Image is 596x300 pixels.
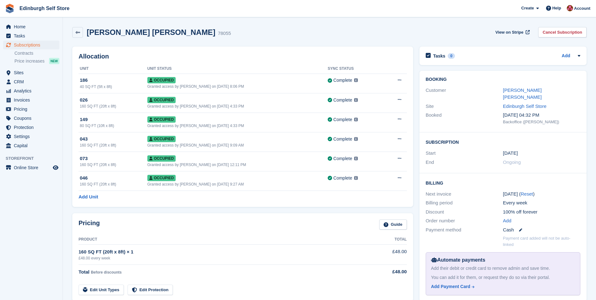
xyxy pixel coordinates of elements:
[218,30,231,37] div: 78055
[574,5,590,12] span: Account
[14,50,59,56] a: Contracts
[431,283,470,290] div: Add Payment Card
[3,68,59,77] a: menu
[503,208,580,216] div: 100% off forever
[147,155,176,162] span: Occupied
[14,132,52,141] span: Settings
[80,97,147,104] div: 026
[354,98,358,102] img: icon-info-grey-7440780725fd019a000dd9b08b2336e03edf1995a4989e88bcd33f0948082b44.svg
[147,84,328,89] div: Granted access by [PERSON_NAME] on [DATE] 8:06 PM
[431,265,575,272] div: Add their debit or credit card to remove admin and save time.
[147,77,176,83] span: Occupied
[503,87,542,100] a: [PERSON_NAME] [PERSON_NAME]
[3,132,59,141] a: menu
[5,4,14,13] img: stora-icon-8386f47178a22dfd0bd8f6a31ec36ba5ce8667c1dd55bd0f319d3a0aa187defe.svg
[14,58,59,64] a: Price increases NEW
[426,112,503,125] div: Booked
[426,139,580,145] h2: Subscription
[433,53,446,59] h2: Tasks
[495,29,523,36] span: View on Stripe
[6,155,63,162] span: Storefront
[333,136,352,142] div: Complete
[14,96,52,104] span: Invoices
[426,217,503,225] div: Order number
[426,103,503,110] div: Site
[14,163,52,172] span: Online Store
[3,163,59,172] a: menu
[147,175,176,181] span: Occupied
[14,41,52,49] span: Subscriptions
[3,22,59,31] a: menu
[354,78,358,82] img: icon-info-grey-7440780725fd019a000dd9b08b2336e03edf1995a4989e88bcd33f0948082b44.svg
[503,159,521,165] span: Ongoing
[147,116,176,123] span: Occupied
[426,180,580,186] h2: Billing
[503,103,546,109] a: Edinburgh Self Store
[503,112,580,119] div: [DATE] 04:32 PM
[567,5,573,11] img: Lucy Michalec
[14,22,52,31] span: Home
[14,141,52,150] span: Capital
[80,84,147,90] div: 40 SQ FT (5ft x 8ft)
[14,86,52,95] span: Analytics
[3,77,59,86] a: menu
[80,103,147,109] div: 160 SQ FT (20ft x 8ft)
[80,136,147,143] div: 043
[79,193,98,201] a: Add Unit
[14,123,52,132] span: Protection
[333,77,352,84] div: Complete
[503,235,580,247] p: Payment card added will not be auto-linked
[431,274,575,281] div: You can add it for them, or request they do so via their portal.
[538,27,587,37] a: Cancel Subscription
[363,235,407,245] th: Total
[147,123,328,129] div: Granted access by [PERSON_NAME] on [DATE] 4:33 PM
[80,77,147,84] div: 186
[3,105,59,114] a: menu
[80,142,147,148] div: 160 SQ FT (20ft x 8ft)
[431,256,575,264] div: Automate payments
[426,208,503,216] div: Discount
[328,64,383,74] th: Sync Status
[147,136,176,142] span: Occupied
[503,150,518,157] time: 2025-03-24 01:00:00 UTC
[80,123,147,129] div: 80 SQ FT (10ft x 8ft)
[147,162,328,168] div: Granted access by [PERSON_NAME] on [DATE] 12:11 PM
[3,141,59,150] a: menu
[80,116,147,123] div: 149
[80,181,147,187] div: 160 SQ FT (20ft x 8ft)
[79,285,124,295] a: Edit Unit Types
[147,181,328,187] div: Granted access by [PERSON_NAME] on [DATE] 9:27 AM
[14,58,45,64] span: Price increases
[79,219,100,230] h2: Pricing
[79,255,363,261] div: £48.00 every week
[503,119,580,125] div: Backoffice ([PERSON_NAME])
[426,87,503,101] div: Customer
[3,114,59,123] a: menu
[503,226,580,234] div: Cash
[79,53,407,60] h2: Allocation
[431,283,572,290] a: Add Payment Card
[3,86,59,95] a: menu
[426,226,503,234] div: Payment method
[562,53,570,60] a: Add
[79,235,363,245] th: Product
[14,77,52,86] span: CRM
[363,245,407,264] td: £48.00
[3,96,59,104] a: menu
[79,64,147,74] th: Unit
[79,269,90,275] span: Total
[333,175,352,181] div: Complete
[448,53,455,59] div: 0
[493,27,531,37] a: View on Stripe
[521,5,534,11] span: Create
[521,191,533,197] a: Reset
[503,199,580,207] div: Every week
[3,41,59,49] a: menu
[426,150,503,157] div: Start
[80,155,147,162] div: 073
[333,97,352,103] div: Complete
[17,3,72,14] a: Edinburgh Self Store
[147,103,328,109] div: Granted access by [PERSON_NAME] on [DATE] 4:33 PM
[3,31,59,40] a: menu
[14,114,52,123] span: Coupons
